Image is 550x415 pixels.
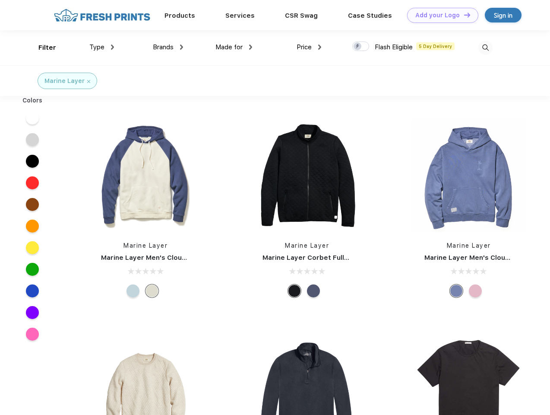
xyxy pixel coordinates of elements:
[285,12,318,19] a: CSR Swag
[123,242,168,249] a: Marine Layer
[447,242,491,249] a: Marine Layer
[215,43,243,51] span: Made for
[164,12,195,19] a: Products
[111,45,114,50] img: dropdown.png
[415,12,460,19] div: Add your Logo
[44,77,85,86] div: Marine Layer
[250,118,364,233] img: func=resize&h=266
[285,242,329,249] a: Marine Layer
[375,43,413,51] span: Flash Eligible
[485,8,522,22] a: Sign in
[416,42,455,50] span: 5 Day Delivery
[51,8,153,23] img: fo%20logo%202.webp
[318,45,321,50] img: dropdown.png
[145,284,158,297] div: Navy/Cream
[126,284,139,297] div: Cool Ombre
[469,284,482,297] div: Lilas
[464,13,470,17] img: DT
[153,43,174,51] span: Brands
[450,284,463,297] div: Vintage Indigo
[262,254,382,262] a: Marine Layer Corbet Full-Zip Jacket
[297,43,312,51] span: Price
[307,284,320,297] div: Navy
[101,254,242,262] a: Marine Layer Men's Cloud 9 Fleece Hoodie
[225,12,255,19] a: Services
[249,45,252,50] img: dropdown.png
[38,43,56,53] div: Filter
[288,284,301,297] div: Black
[16,96,49,105] div: Colors
[180,45,183,50] img: dropdown.png
[478,41,493,55] img: desktop_search.svg
[88,118,203,233] img: func=resize&h=266
[89,43,104,51] span: Type
[411,118,526,233] img: func=resize&h=266
[494,10,512,20] div: Sign in
[87,80,90,83] img: filter_cancel.svg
